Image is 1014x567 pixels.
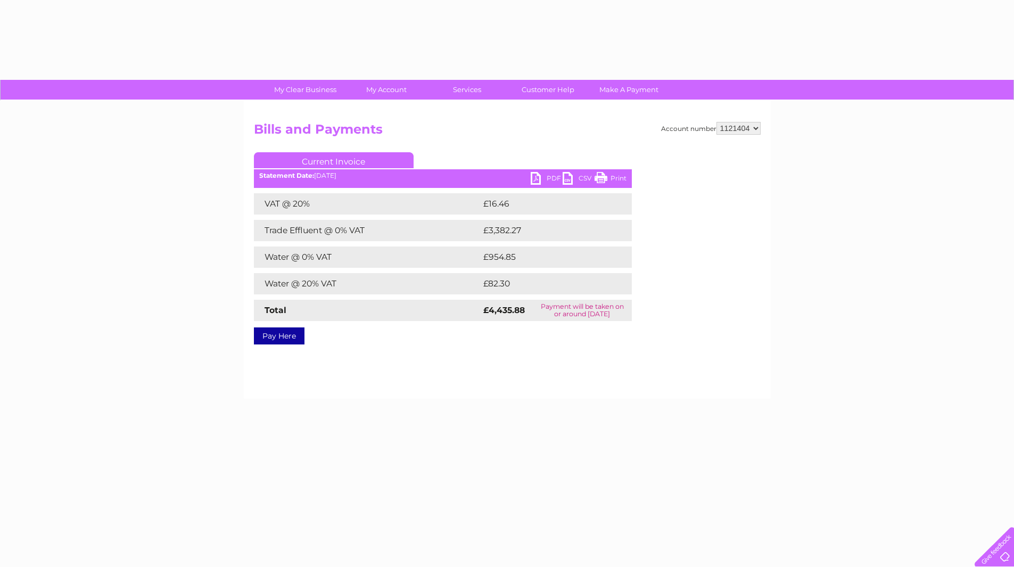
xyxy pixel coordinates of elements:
a: Current Invoice [254,152,414,168]
a: My Clear Business [261,80,349,100]
td: £3,382.27 [481,220,615,241]
td: Trade Effluent @ 0% VAT [254,220,481,241]
strong: Total [265,305,286,315]
a: Pay Here [254,327,304,344]
strong: £4,435.88 [483,305,525,315]
h2: Bills and Payments [254,122,761,142]
a: PDF [531,172,563,187]
a: Customer Help [504,80,592,100]
a: My Account [342,80,430,100]
a: CSV [563,172,595,187]
div: [DATE] [254,172,632,179]
td: Water @ 0% VAT [254,246,481,268]
b: Statement Date: [259,171,314,179]
a: Make A Payment [585,80,673,100]
td: £82.30 [481,273,610,294]
td: £954.85 [481,246,613,268]
div: Account number [661,122,761,135]
td: Water @ 20% VAT [254,273,481,294]
td: VAT @ 20% [254,193,481,215]
td: £16.46 [481,193,610,215]
a: Services [423,80,511,100]
td: Payment will be taken on or around [DATE] [533,300,632,321]
a: Print [595,172,626,187]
